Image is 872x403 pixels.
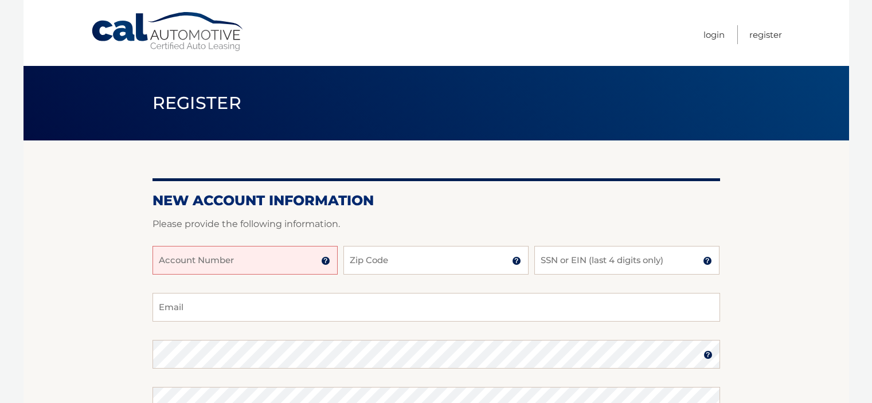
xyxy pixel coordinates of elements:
[703,25,725,44] a: Login
[343,246,529,275] input: Zip Code
[152,92,242,114] span: Register
[91,11,245,52] a: Cal Automotive
[152,192,720,209] h2: New Account Information
[749,25,782,44] a: Register
[512,256,521,265] img: tooltip.svg
[152,216,720,232] p: Please provide the following information.
[152,246,338,275] input: Account Number
[703,350,713,359] img: tooltip.svg
[703,256,712,265] img: tooltip.svg
[534,246,720,275] input: SSN or EIN (last 4 digits only)
[321,256,330,265] img: tooltip.svg
[152,293,720,322] input: Email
